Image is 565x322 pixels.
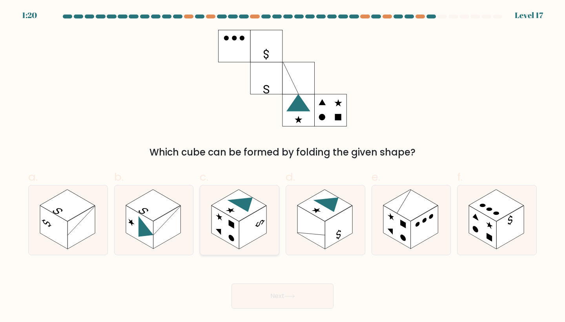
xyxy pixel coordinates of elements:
[200,169,208,185] span: c.
[33,145,532,159] div: Which cube can be formed by folding the given shape?
[22,9,37,21] div: 1:20
[114,169,124,185] span: b.
[286,169,295,185] span: d.
[457,169,463,185] span: f.
[515,9,543,21] div: Level 17
[231,284,334,309] button: Next
[372,169,380,185] span: e.
[28,169,38,185] span: a.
